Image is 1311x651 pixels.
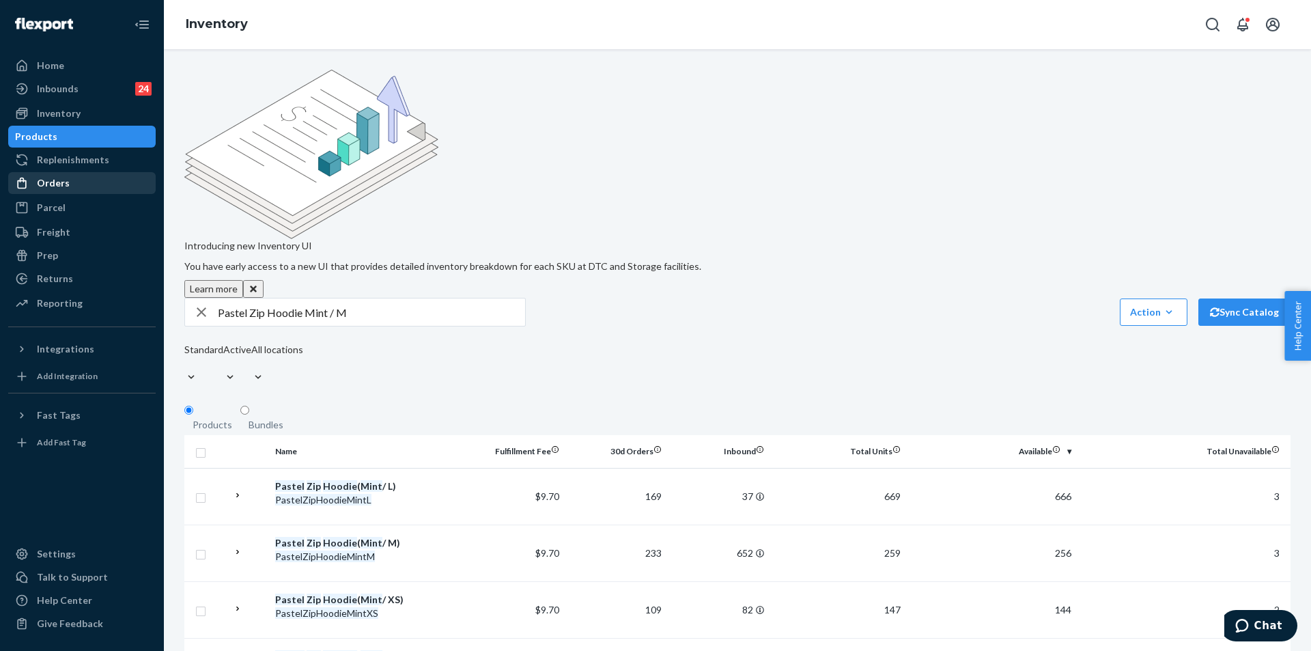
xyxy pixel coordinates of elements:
[8,172,156,194] a: Orders
[8,149,156,171] a: Replenishments
[37,272,73,286] div: Returns
[251,343,303,357] div: All locations
[184,260,1291,273] p: You have early access to a new UI that provides detailed inventory breakdown for each SKU at DTC ...
[37,153,109,167] div: Replenishments
[884,604,901,615] span: 147
[275,480,456,493] div: ( / L)
[1224,610,1297,644] iframe: Opens a widget where you can chat to one of our agents
[565,435,667,468] th: 30d Orders
[135,82,152,96] div: 24
[275,537,305,549] em: Pastel
[667,435,770,468] th: Inbound
[37,437,86,448] div: Add Fast Tag
[243,280,264,298] button: Close
[906,435,1077,468] th: Available
[270,435,462,468] th: Name
[565,468,667,525] td: 169
[361,537,382,549] em: Mint
[1198,299,1291,326] button: Sync Catalog
[275,593,456,607] div: ( / XS)
[1077,435,1291,468] th: Total Unavailable
[535,604,559,615] span: $9.70
[1274,547,1280,559] span: 3
[37,59,64,72] div: Home
[323,480,357,492] em: Hoodie
[361,480,382,492] em: Mint
[275,607,378,619] em: PastelZipHoodieMintXS
[307,537,321,549] em: Zip
[1284,291,1311,361] button: Help Center
[462,435,565,468] th: Fulfillment Fee
[37,82,79,96] div: Inbounds
[307,480,321,492] em: Zip
[8,292,156,314] a: Reporting
[8,126,156,148] a: Products
[37,176,70,190] div: Orders
[323,594,357,605] em: Hoodie
[323,537,357,549] em: Hoodie
[565,581,667,638] td: 109
[1055,490,1071,502] span: 666
[8,590,156,611] a: Help Center
[8,338,156,360] button: Integrations
[37,342,94,356] div: Integrations
[565,525,667,581] td: 233
[37,547,76,561] div: Settings
[37,370,98,382] div: Add Integration
[8,404,156,426] button: Fast Tags
[361,594,382,605] em: Mint
[1199,11,1226,38] button: Open Search Box
[37,225,70,239] div: Freight
[184,343,223,357] div: Standard
[884,547,901,559] span: 259
[884,490,901,502] span: 669
[184,70,438,239] img: new-reports-banner-icon.82668bd98b6a51aee86340f2a7b77ae3.png
[667,525,770,581] td: 652
[8,268,156,290] a: Returns
[175,5,259,44] ol: breadcrumbs
[37,570,108,584] div: Talk to Support
[8,102,156,124] a: Inventory
[8,197,156,219] a: Parcel
[223,357,225,370] input: Active
[251,357,253,370] input: All locations
[37,107,81,120] div: Inventory
[8,432,156,454] a: Add Fast Tag
[240,406,249,415] input: Bundles
[184,357,186,370] input: Standard
[1055,547,1071,559] span: 256
[535,490,559,502] span: $9.70
[37,249,58,262] div: Prep
[37,408,81,422] div: Fast Tags
[275,536,456,550] div: ( / M)
[184,280,243,298] button: Learn more
[184,239,1291,253] p: Introducing new Inventory UI
[667,468,770,525] td: 37
[275,480,305,492] em: Pastel
[275,551,375,562] em: PastelZipHoodieMintM
[1055,604,1071,615] span: 144
[275,594,305,605] em: Pastel
[1120,299,1187,326] button: Action
[1259,11,1286,38] button: Open account menu
[37,296,83,310] div: Reporting
[8,566,156,588] button: Talk to Support
[8,221,156,243] a: Freight
[218,299,525,326] input: Search inventory by name or sku
[535,547,559,559] span: $9.70
[15,130,57,143] div: Products
[193,418,232,432] div: Products
[8,245,156,266] a: Prep
[186,16,248,31] a: Inventory
[1130,305,1177,319] div: Action
[1229,11,1256,38] button: Open notifications
[667,581,770,638] td: 82
[37,617,103,631] div: Give Feedback
[275,494,371,505] em: PastelZipHoodieMintL
[37,201,66,214] div: Parcel
[184,406,193,415] input: Products
[8,613,156,635] button: Give Feedback
[249,418,283,432] div: Bundles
